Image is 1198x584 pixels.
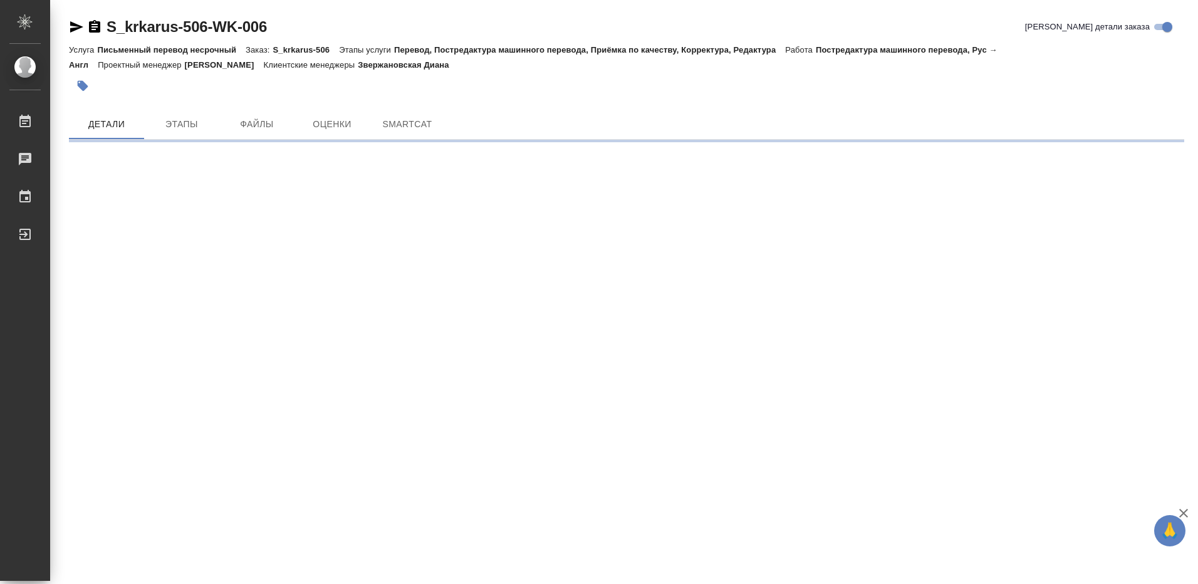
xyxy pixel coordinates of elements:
p: Этапы услуги [339,45,394,55]
p: Звержановская Диана [358,60,458,70]
button: Добавить тэг [69,72,96,100]
button: Скопировать ссылку для ЯМессенджера [69,19,84,34]
span: Этапы [152,117,212,132]
button: Скопировать ссылку [87,19,102,34]
p: Работа [785,45,816,55]
span: SmartCat [377,117,437,132]
p: Проектный менеджер [98,60,184,70]
p: Клиентские менеджеры [264,60,358,70]
p: Услуга [69,45,97,55]
span: Детали [76,117,137,132]
button: 🙏 [1154,515,1185,546]
p: S_krkarus-506 [273,45,339,55]
span: Файлы [227,117,287,132]
p: Заказ: [246,45,273,55]
p: [PERSON_NAME] [185,60,264,70]
a: S_krkarus-506-WK-006 [107,18,267,35]
span: 🙏 [1159,518,1180,544]
p: Письменный перевод несрочный [97,45,246,55]
span: [PERSON_NAME] детали заказа [1025,21,1150,33]
span: Оценки [302,117,362,132]
p: Перевод, Постредактура машинного перевода, Приёмка по качеству, Корректура, Редактура [394,45,785,55]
